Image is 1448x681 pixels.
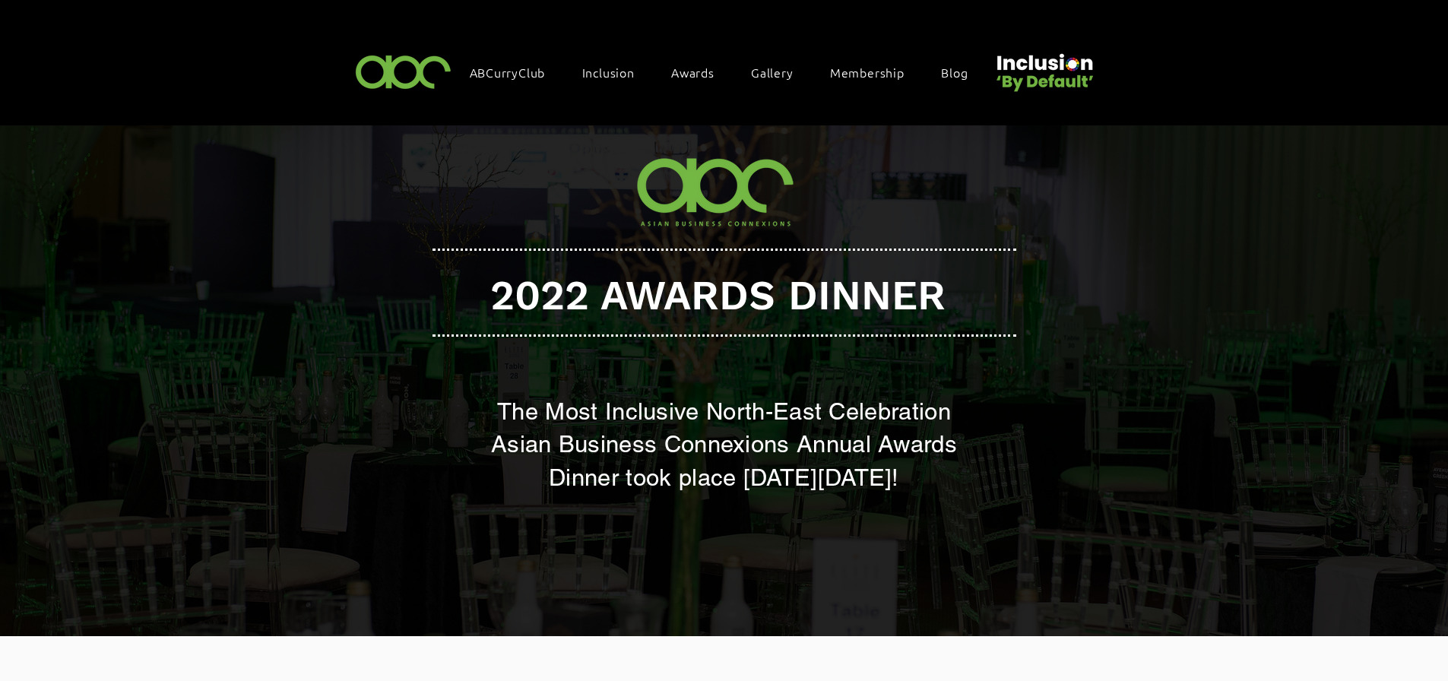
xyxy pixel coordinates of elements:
[933,56,990,88] a: Blog
[470,64,546,81] span: ABCurryClub
[462,56,991,88] nav: Site
[830,64,905,81] span: Membership
[991,41,1096,93] img: Untitled design (22).png
[941,64,968,81] span: Blog
[664,56,737,88] div: Awards
[491,398,957,491] span: The Most Inclusive North-East Celebration Asian Business Connexions Annual Awards Dinner took pla...
[751,64,794,81] span: Gallery
[671,64,714,81] span: Awards
[490,271,946,319] span: 2022 AWARDS DINNER
[575,56,657,88] div: Inclusion
[462,56,569,88] a: ABCurryClub
[582,64,635,81] span: Inclusion
[351,49,456,93] img: ABC-Logo-Blank-Background-01-01-2.png
[627,145,807,238] img: ABC-Logo-Blank-Background-01-01-2.png
[822,56,927,88] a: Membership
[743,56,816,88] a: Gallery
